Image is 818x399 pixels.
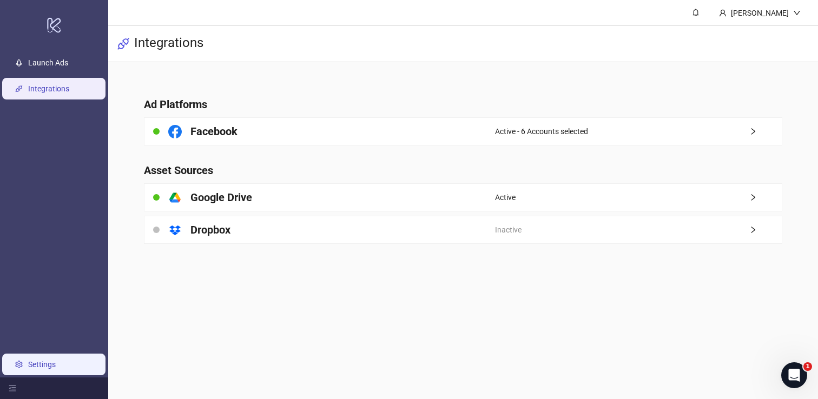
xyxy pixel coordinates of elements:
[190,124,238,139] h4: Facebook
[144,163,782,178] h4: Asset Sources
[495,125,588,137] span: Active - 6 Accounts selected
[28,360,56,369] a: Settings
[190,190,252,205] h4: Google Drive
[9,384,16,392] span: menu-fold
[144,216,782,244] a: DropboxInactiveright
[144,97,782,112] h4: Ad Platforms
[749,194,782,201] span: right
[144,183,782,211] a: Google DriveActiveright
[749,226,782,234] span: right
[749,128,782,135] span: right
[803,362,812,371] span: 1
[719,9,727,17] span: user
[692,9,700,16] span: bell
[495,224,522,236] span: Inactive
[28,84,69,93] a: Integrations
[793,9,801,17] span: down
[495,191,516,203] span: Active
[781,362,807,388] iframe: Intercom live chat
[190,222,230,237] h4: Dropbox
[144,117,782,145] a: FacebookActive - 6 Accounts selectedright
[134,35,203,53] h3: Integrations
[28,58,68,67] a: Launch Ads
[117,37,130,50] span: api
[727,7,793,19] div: [PERSON_NAME]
